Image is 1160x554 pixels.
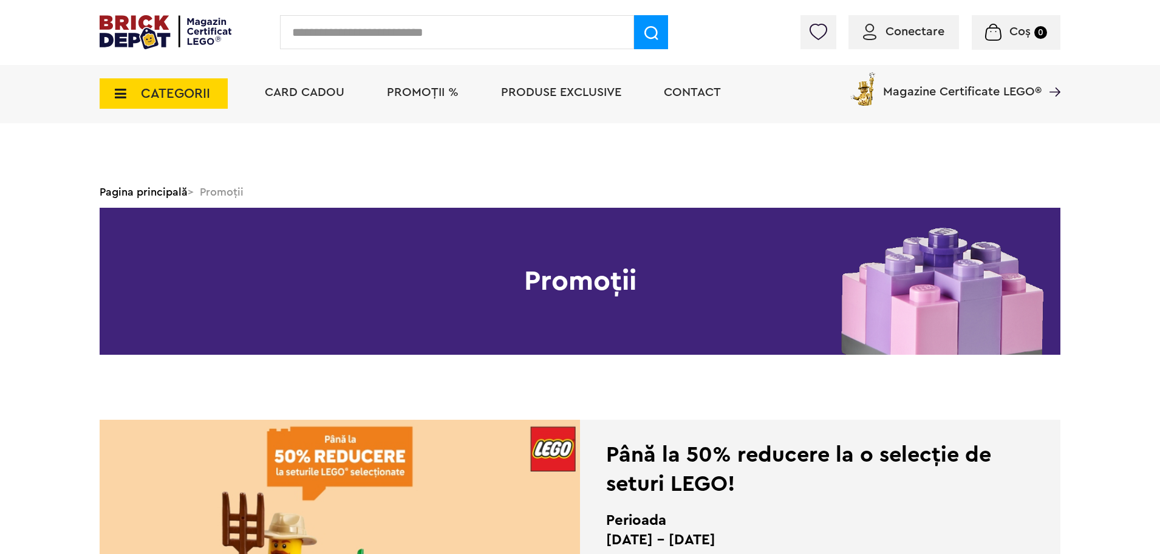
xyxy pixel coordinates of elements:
a: PROMOȚII % [387,86,459,98]
h1: Promoții [100,208,1060,355]
a: Pagina principală [100,186,188,197]
span: CATEGORII [141,87,210,100]
div: Până la 50% reducere la o selecție de seturi LEGO! [606,440,1000,499]
a: Card Cadou [265,86,344,98]
a: Magazine Certificate LEGO® [1042,70,1060,82]
h2: Perioada [606,511,1000,530]
span: Magazine Certificate LEGO® [883,70,1042,98]
div: > Promoții [100,176,1060,208]
a: Conectare [863,26,944,38]
a: Produse exclusive [501,86,621,98]
span: Coș [1009,26,1031,38]
p: [DATE] - [DATE] [606,530,1000,550]
small: 0 [1034,26,1047,39]
a: Contact [664,86,721,98]
span: Conectare [885,26,944,38]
